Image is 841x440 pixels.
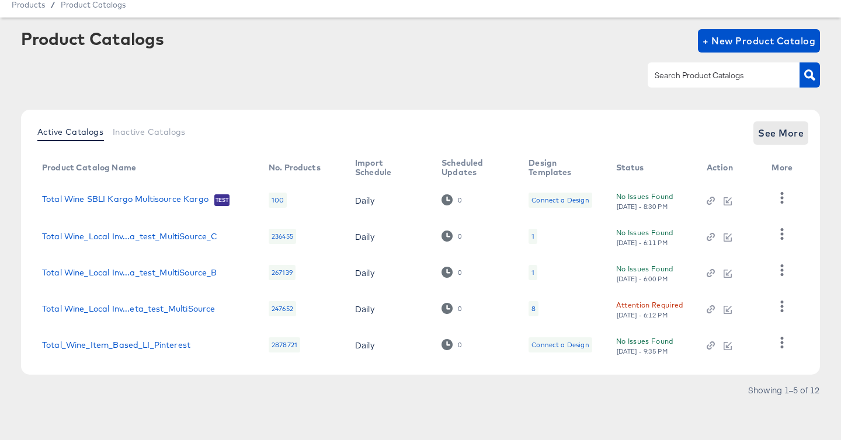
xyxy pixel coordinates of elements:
div: Connect a Design [531,195,589,205]
div: 0 [457,196,462,204]
div: 8 [529,301,538,316]
div: 8 [531,304,536,313]
a: Total Wine SBLI Kargo Multisource Kargo [42,194,208,206]
button: + New Product Catalog [698,29,820,53]
td: Daily [346,182,432,218]
div: Design Templates [529,158,592,177]
div: 0 [442,267,462,278]
div: 0 [457,232,462,240]
a: Total_Wine_Item_Based_LI_Pinterest [42,340,190,350]
th: More [762,154,807,182]
div: 0 [457,268,462,277]
span: Test [214,195,230,205]
div: 267139 [269,265,296,280]
div: [DATE] - 6:12 PM [616,311,669,319]
div: 0 [442,194,462,205]
div: Import Schedule [355,158,418,177]
button: Attention Required[DATE] - 6:12 PM [616,299,683,319]
div: Connect a Design [529,337,592,352]
div: 1 [529,229,537,244]
a: Total Wine_Local Inv...a_test_MultiSource_B [42,268,217,277]
div: 0 [442,231,462,242]
input: Search Product Catalogs [652,69,777,82]
div: 0 [457,341,462,349]
div: Showing 1–5 of 12 [748,386,820,394]
a: Total Wine_Local Inv...a_test_MultiSource_C [42,232,217,241]
div: 236455 [269,229,296,244]
div: No. Products [269,163,321,172]
div: 1 [531,268,534,277]
span: Inactive Catalogs [113,127,186,137]
div: 247652 [269,301,296,316]
div: 2878721 [269,337,300,352]
div: Connect a Design [529,193,592,208]
div: 0 [457,305,462,313]
div: 100 [269,193,287,208]
div: Product Catalogs [21,29,164,48]
th: Status [607,154,697,182]
div: Connect a Design [531,340,589,350]
div: Product Catalog Name [42,163,136,172]
a: Total Wine_Local Inv...eta_test_MultiSource [42,304,215,313]
div: 0 [442,339,462,350]
div: Attention Required [616,299,683,311]
div: Scheduled Updates [442,158,505,177]
th: Action [697,154,763,182]
span: Active Catalogs [37,127,103,137]
button: See More [753,121,808,145]
td: Daily [346,218,432,254]
td: Daily [346,327,432,363]
div: 0 [442,303,462,314]
td: Daily [346,254,432,291]
span: See More [758,125,804,141]
span: + New Product Catalog [703,33,815,49]
td: Daily [346,291,432,327]
div: 1 [531,232,534,241]
div: 1 [529,265,537,280]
